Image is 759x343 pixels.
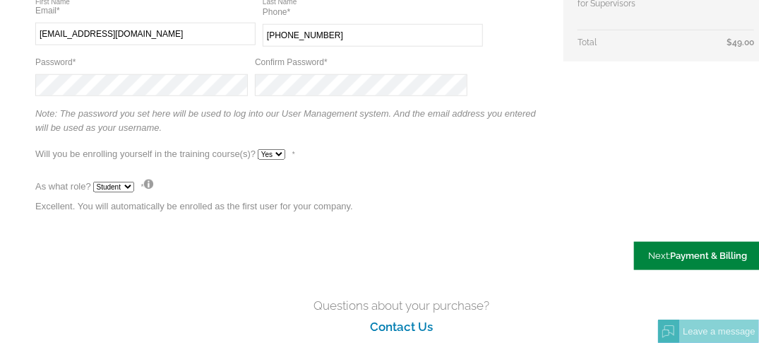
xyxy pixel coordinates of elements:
div: Leave a message [679,320,759,343]
label: Email* [35,6,60,16]
span: $49.00 [727,37,754,47]
label: As what role? [35,181,91,192]
label: Password* [35,57,76,67]
label: Confirm Password* [255,57,328,67]
label: Phone* [263,7,290,17]
span: Payment & Billing [670,250,747,261]
a: Contact Us [371,320,434,334]
p: Excellent. You will automatically be enrolled as the first user for your company. [35,199,544,221]
img: Offline [662,325,675,338]
td: Total [578,30,727,48]
label: Will you be enrolling yourself in the training course(s)? [35,149,256,159]
em: Note: The password you set here will be used to log into our User Management system. And the emai... [35,108,536,133]
img: What's this? [143,179,154,190]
